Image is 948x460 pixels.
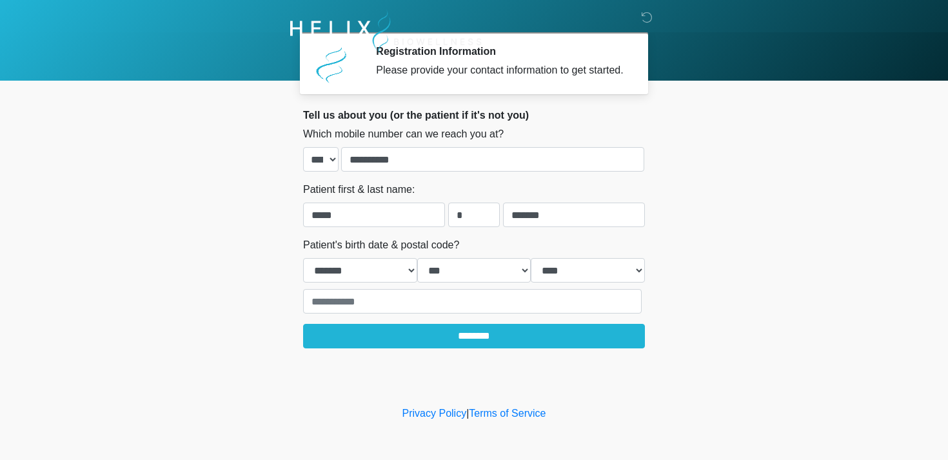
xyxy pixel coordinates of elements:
div: Please provide your contact information to get started. [376,63,626,78]
img: Helix Biowellness Logo [290,10,482,55]
a: Terms of Service [469,408,546,419]
a: Privacy Policy [402,408,467,419]
label: Patient's birth date & postal code? [303,237,459,253]
h2: Tell us about you (or the patient if it's not you) [303,109,645,121]
label: Patient first & last name: [303,182,415,197]
label: Which mobile number can we reach you at? [303,126,504,142]
a: | [466,408,469,419]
